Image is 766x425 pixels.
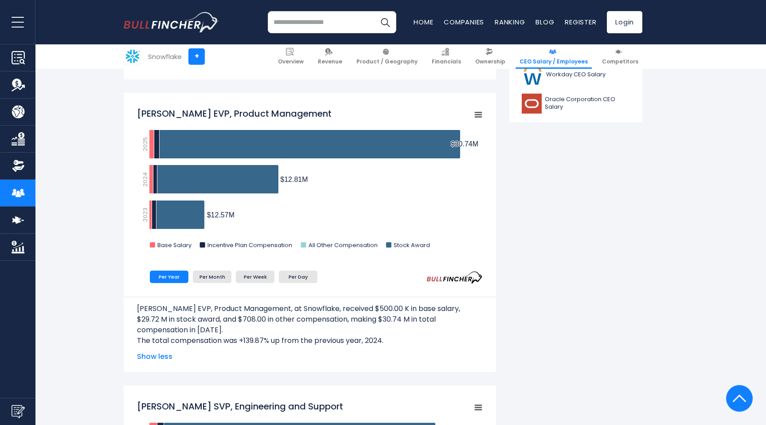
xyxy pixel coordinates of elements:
span: Product / Geography [356,58,418,65]
img: WDAY logo [521,65,543,85]
a: Companies [444,17,484,27]
span: Oracle Corporation CEO Salary [545,96,630,111]
tspan: [PERSON_NAME] EVP, Product Management [137,107,332,120]
svg: Christian Kleinerman EVP, Product Management [137,103,483,258]
a: Ranking [495,17,525,27]
img: ORCL logo [521,94,542,114]
text: Stock Award [394,241,430,249]
a: Register [565,17,596,27]
tspan: $12.57M [207,211,234,219]
span: Overview [278,58,304,65]
a: Workday CEO Salary [516,63,636,87]
text: 2023 [141,208,149,222]
text: 2025 [141,137,149,151]
a: Product / Geography [352,44,422,69]
span: Workday CEO Salary [546,71,606,79]
tspan: $30.74M [451,140,478,148]
tspan: $12.81M [280,176,308,183]
a: Competitors [598,44,642,69]
span: Financials [432,58,461,65]
text: Base Salary [157,241,192,249]
span: Competitors [602,58,638,65]
tspan: [PERSON_NAME] SVP, Engineering and Support [137,400,343,413]
a: + [188,48,205,65]
a: Home [414,17,433,27]
li: Per Week [236,271,274,283]
a: Revenue [314,44,346,69]
a: Financials [428,44,465,69]
span: Ownership [475,58,505,65]
button: Search [374,11,396,33]
text: All Other Compensation [309,241,378,249]
a: Go to homepage [124,12,219,32]
span: Revenue [318,58,342,65]
text: Incentive Plan Compensation [207,241,292,249]
li: Per Year [150,271,188,283]
p: The total compensation was +139.87% up from the previous year, 2024. [137,335,483,346]
img: SNOW logo [124,48,141,65]
a: Ownership [471,44,509,69]
div: Snowflake [148,51,182,62]
span: Show less [137,351,483,362]
span: CEO Salary / Employees [520,58,588,65]
li: Per Day [279,271,317,283]
p: [PERSON_NAME] EVP, Product Management, at Snowflake, received $500.00 K in base salary, $29.72 M ... [137,303,483,335]
img: bullfincher logo [124,12,219,32]
a: Login [607,11,642,33]
a: Blog [535,17,554,27]
a: CEO Salary / Employees [516,44,592,69]
a: Oracle Corporation CEO Salary [516,91,636,116]
li: Per Month [193,271,231,283]
text: 2024 [141,172,149,187]
a: Overview [274,44,308,69]
img: Ownership [12,159,25,173]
